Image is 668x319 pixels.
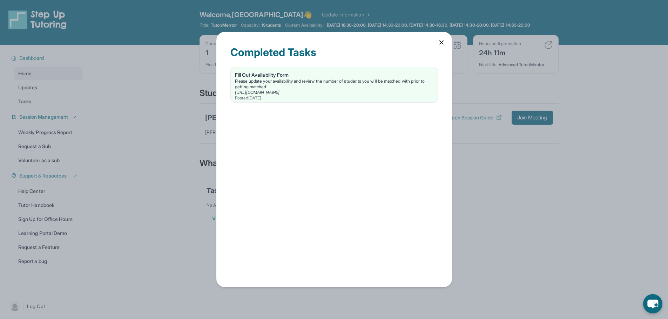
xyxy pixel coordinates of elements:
div: Posted [DATE] [235,95,433,101]
div: Please update your availability and review the number of students you will be matched with prior ... [235,78,433,90]
a: [URL][DOMAIN_NAME] [235,90,279,95]
div: Completed Tasks [230,46,438,67]
a: Fill Out Availability FormPlease update your availability and review the number of students you w... [231,67,438,102]
div: Fill Out Availability Form [235,71,433,78]
button: chat-button [643,294,662,313]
